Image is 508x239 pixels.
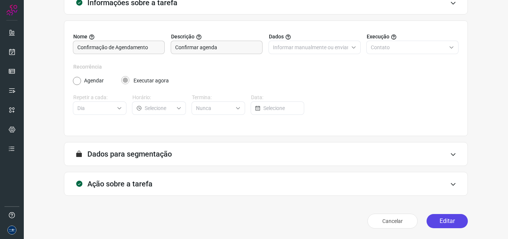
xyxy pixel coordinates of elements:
span: Nome [73,33,87,41]
span: Dados [269,33,284,41]
label: Agendar [84,77,104,85]
span: Execução [367,33,389,41]
input: Forneça uma breve descrição da sua tarefa. [175,41,258,54]
input: Selecione [263,102,299,114]
h3: Ação sobre a tarefa [87,179,152,188]
input: Selecione [196,102,232,114]
input: Selecione o tipo de envio [273,41,348,54]
img: Logo [6,4,17,16]
label: Data: [251,94,304,101]
span: Descrição [171,33,194,41]
label: Executar agora [134,77,169,85]
button: Editar [427,214,468,228]
img: d06bdf07e729e349525d8f0de7f5f473.png [7,226,16,235]
input: Selecione [77,102,114,114]
button: Cancelar [367,214,418,229]
label: Recorrência [73,63,459,71]
label: Horário: [132,94,186,101]
input: Digite o nome para a sua tarefa. [77,41,160,54]
label: Termina: [192,94,245,101]
input: Selecione o tipo de envio [371,41,446,54]
input: Selecione [145,102,173,114]
label: Repetir a cada: [73,94,126,101]
h3: Dados para segmentação [87,150,172,158]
